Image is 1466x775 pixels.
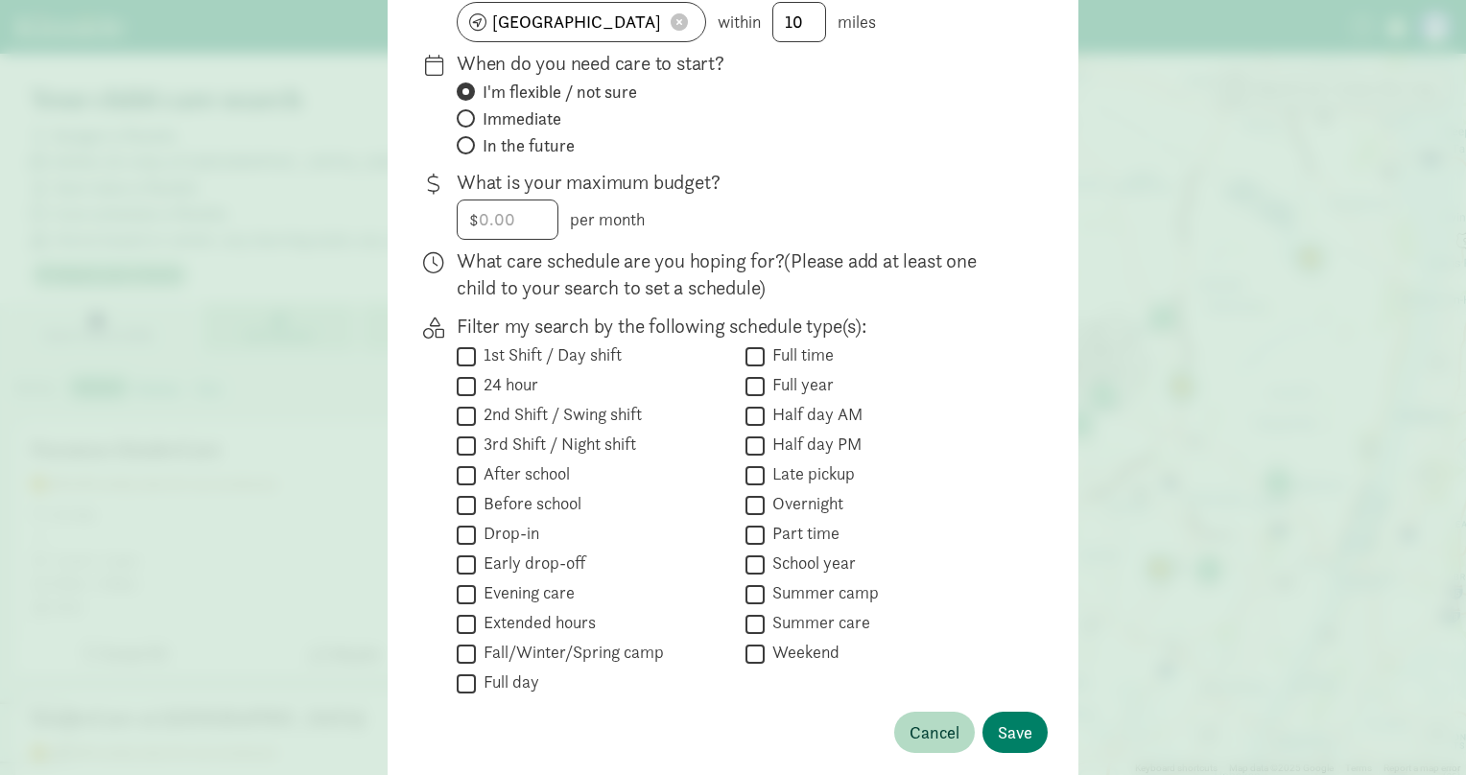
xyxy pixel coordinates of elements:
label: Half day PM [765,433,862,456]
label: Full day [476,670,539,693]
label: Full time [765,343,834,366]
label: Full year [765,373,834,396]
span: Immediate [483,107,561,130]
label: 24 hour [476,373,538,396]
label: Early drop-off [476,552,585,575]
label: Evening care [476,581,575,604]
label: Late pickup [765,462,855,485]
label: Extended hours [476,611,596,634]
span: miles [838,11,876,33]
label: Part time [765,522,839,545]
span: Save [998,719,1032,745]
label: Summer care [765,611,870,634]
span: In the future [483,134,575,157]
p: Filter my search by the following schedule type(s): [457,313,1017,340]
p: What is your maximum budget? [457,169,1017,196]
label: Summer camp [765,581,879,604]
button: Cancel [894,712,975,753]
span: within [718,11,761,33]
label: Fall/Winter/Spring camp [476,641,664,664]
span: (Please add at least one child to your search to set a schedule) [457,247,977,300]
label: Half day AM [765,403,863,426]
label: 2nd Shift / Swing shift [476,403,642,426]
label: After school [476,462,570,485]
p: What care schedule are you hoping for? [457,247,1017,301]
label: Drop-in [476,522,539,545]
span: Cancel [910,719,959,745]
label: School year [765,552,856,575]
p: When do you need care to start? [457,50,1017,77]
label: 1st Shift / Day shift [476,343,622,366]
span: I'm flexible / not sure [483,81,637,104]
button: Save [982,712,1048,753]
input: enter zipcode or address [458,3,705,41]
span: per month [570,208,645,230]
label: 3rd Shift / Night shift [476,433,636,456]
label: Weekend [765,641,839,664]
input: 0.00 [458,200,557,239]
label: Before school [476,492,581,515]
label: Overnight [765,492,843,515]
